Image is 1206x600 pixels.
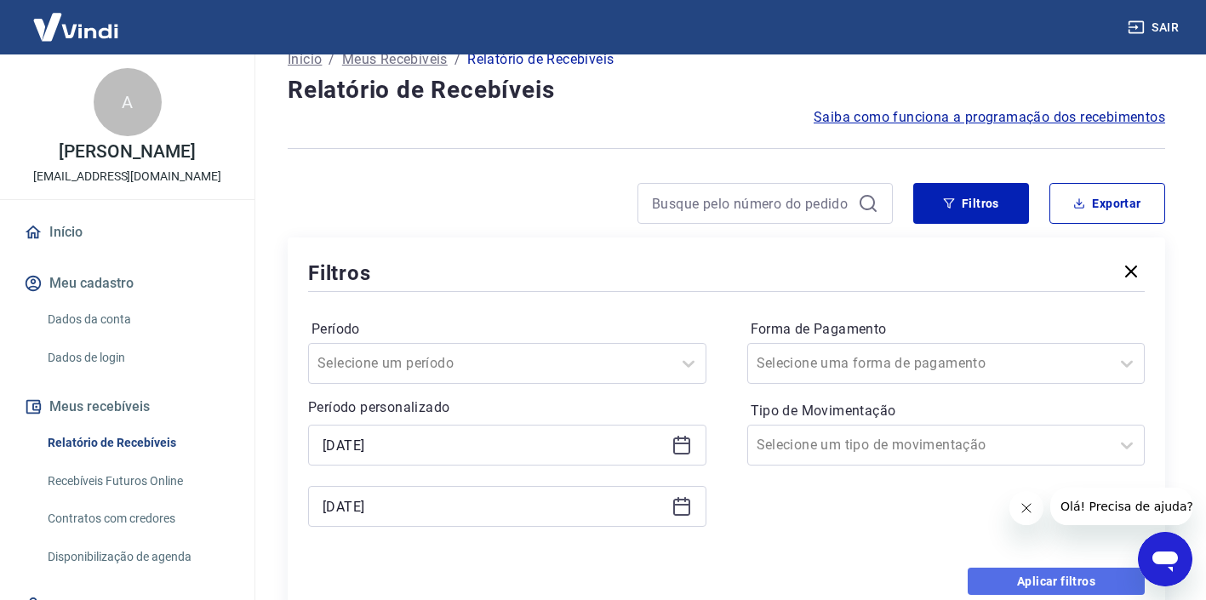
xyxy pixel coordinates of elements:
[20,265,234,302] button: Meu cadastro
[10,12,143,26] span: Olá! Precisa de ajuda?
[41,464,234,499] a: Recebíveis Futuros Online
[329,49,334,70] p: /
[94,68,162,136] div: A
[33,168,221,186] p: [EMAIL_ADDRESS][DOMAIN_NAME]
[1050,488,1192,525] iframe: Mensagem da empresa
[467,49,614,70] p: Relatório de Recebíveis
[454,49,460,70] p: /
[323,494,665,519] input: Data final
[41,302,234,337] a: Dados da conta
[312,319,703,340] label: Período
[41,540,234,574] a: Disponibilização de agenda
[308,260,371,287] h5: Filtros
[308,397,706,418] p: Período personalizado
[751,319,1142,340] label: Forma de Pagamento
[20,214,234,251] a: Início
[323,432,665,458] input: Data inicial
[41,426,234,460] a: Relatório de Recebíveis
[41,501,234,536] a: Contratos com credores
[59,143,195,161] p: [PERSON_NAME]
[20,1,131,53] img: Vindi
[342,49,448,70] a: Meus Recebíveis
[1009,491,1043,525] iframe: Fechar mensagem
[288,73,1165,107] h4: Relatório de Recebíveis
[1138,532,1192,586] iframe: Botão para abrir a janela de mensagens
[20,388,234,426] button: Meus recebíveis
[288,49,322,70] a: Início
[913,183,1029,224] button: Filtros
[751,401,1142,421] label: Tipo de Movimentação
[968,568,1145,595] button: Aplicar filtros
[1049,183,1165,224] button: Exportar
[652,191,851,216] input: Busque pelo número do pedido
[41,340,234,375] a: Dados de login
[814,107,1165,128] a: Saiba como funciona a programação dos recebimentos
[1124,12,1186,43] button: Sair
